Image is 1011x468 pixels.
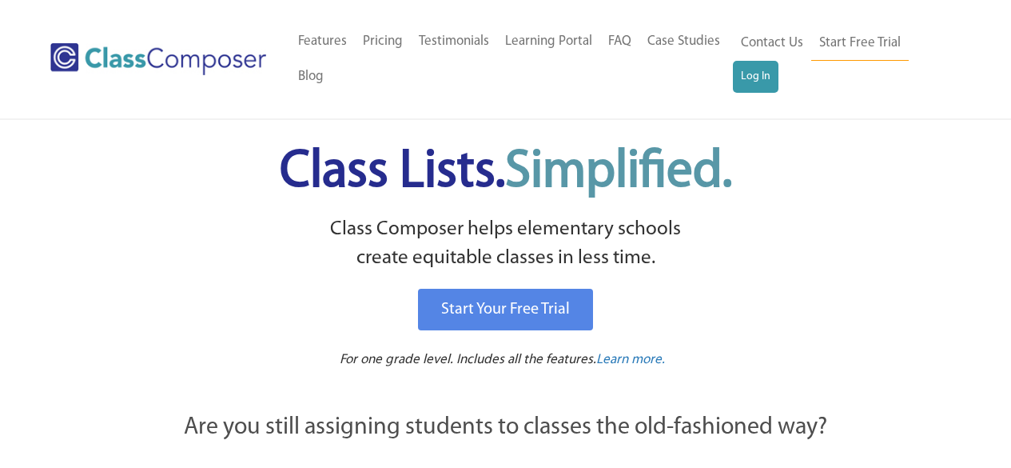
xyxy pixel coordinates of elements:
[98,410,913,446] p: Are you still assigning students to classes the old-fashioned way?
[290,24,733,94] nav: Header Menu
[596,350,665,370] a: Learn more.
[639,24,728,59] a: Case Studies
[811,26,909,62] a: Start Free Trial
[340,353,596,366] span: For one grade level. Includes all the features.
[290,59,332,94] a: Blog
[733,61,778,93] a: Log In
[497,24,600,59] a: Learning Portal
[441,302,570,318] span: Start Your Free Trial
[733,26,811,61] a: Contact Us
[96,215,916,274] p: Class Composer helps elementary schools create equitable classes in less time.
[411,24,497,59] a: Testimonials
[290,24,355,59] a: Features
[418,289,593,330] a: Start Your Free Trial
[505,146,732,198] span: Simplified.
[280,146,732,198] span: Class Lists.
[596,353,665,366] span: Learn more.
[600,24,639,59] a: FAQ
[50,43,266,75] img: Class Composer
[733,26,949,93] nav: Header Menu
[355,24,411,59] a: Pricing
